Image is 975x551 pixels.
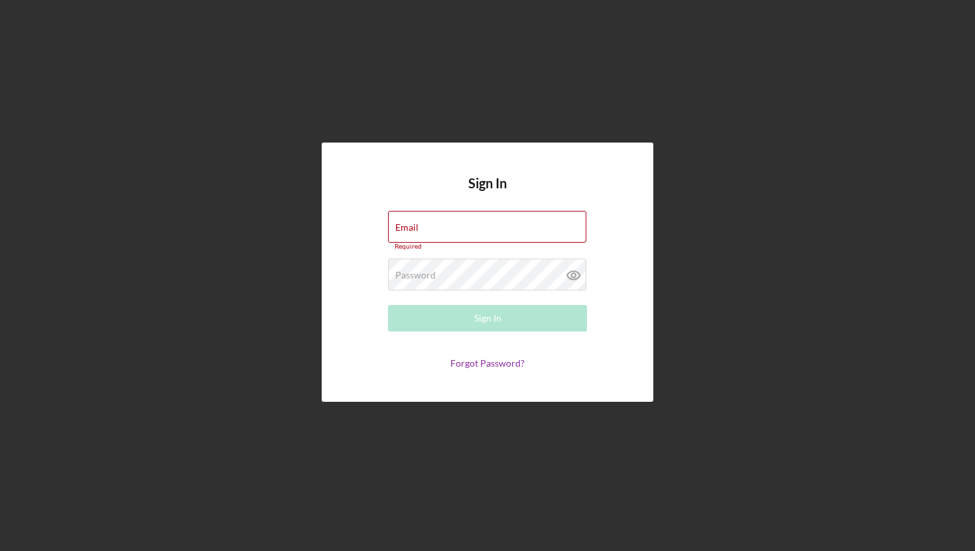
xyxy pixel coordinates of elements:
div: Sign In [474,305,501,332]
label: Email [395,222,419,233]
h4: Sign In [468,176,507,211]
label: Password [395,270,436,280]
div: Required [388,243,587,251]
a: Forgot Password? [450,357,525,369]
button: Sign In [388,305,587,332]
